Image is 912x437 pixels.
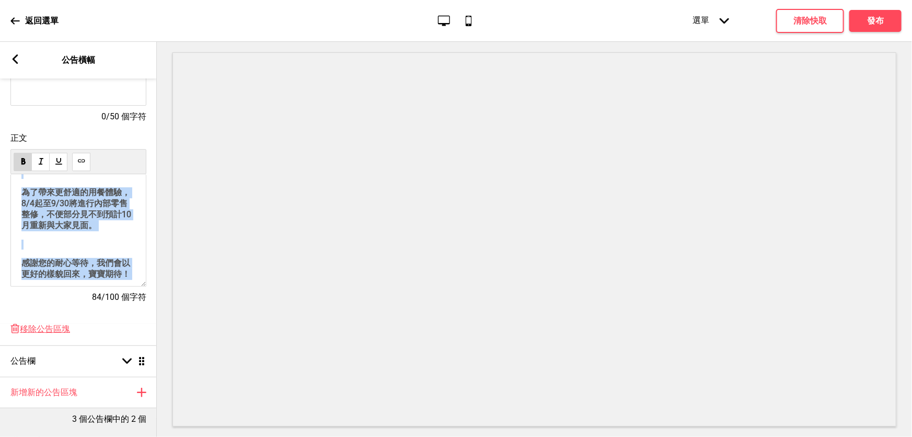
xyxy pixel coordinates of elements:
button: 清除快取 [776,9,844,33]
font: 發布 [867,16,884,26]
font: 0/50 個字符 [101,111,146,121]
a: 返回選單 [10,7,59,35]
button: bold [14,153,32,171]
font: 新增新的公告區塊 [10,387,77,397]
font: 為了帶來更舒適的用餐體驗，8/4起至9/30將進行內部零售整修，不便部分見不到預計10月重新與大家見面。 [21,187,131,230]
font: 84/100 個字符 [92,292,146,302]
font: 感謝您的耐心等待，我們會以更好的樣貌回來，寶寶期待！ [21,258,130,279]
font: 返回選單 [25,16,59,26]
font: 公告欄 [10,356,36,366]
button: underline [49,153,67,171]
font: 選單 [692,15,709,25]
font: 3 個公告欄中的 2 個 [72,414,146,424]
font: 清除快取 [793,16,827,26]
button: 關聯 [72,153,90,171]
font: 移除公告區塊 [20,324,70,334]
font: 正文 [10,133,27,143]
button: italic [31,153,50,171]
button: 發布 [849,10,902,32]
font: 公告橫幅 [62,55,95,65]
